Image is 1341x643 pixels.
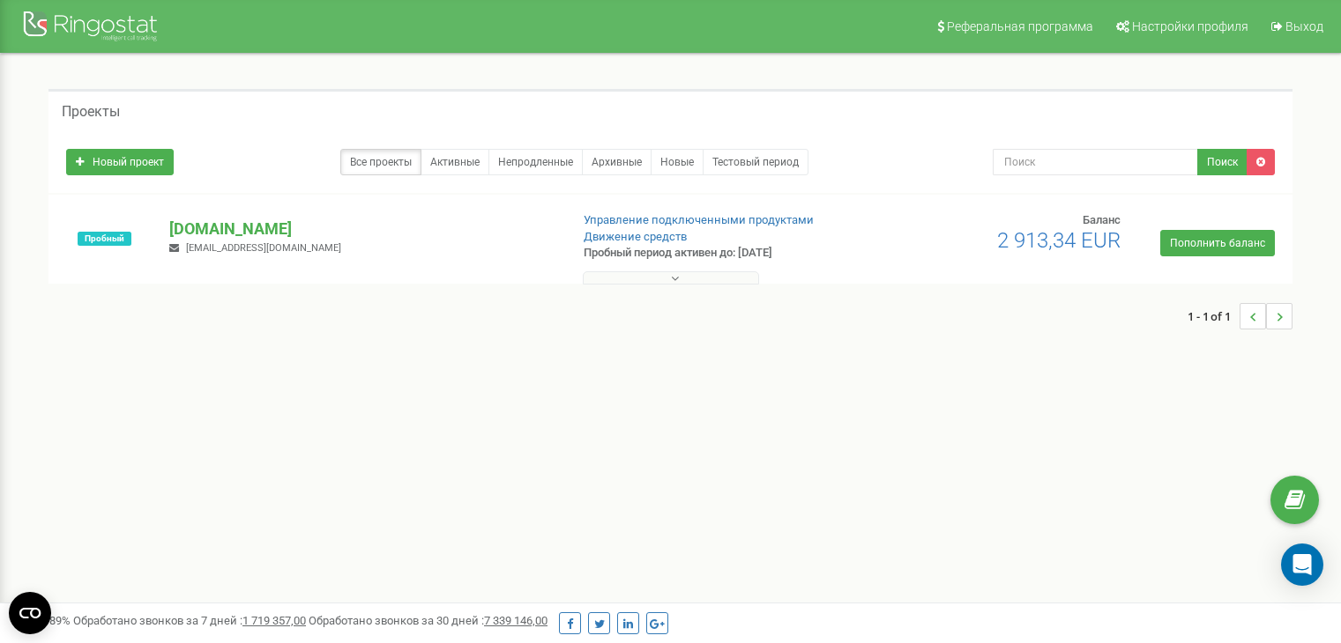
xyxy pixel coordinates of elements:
[1160,230,1275,256] a: Пополнить баланс
[1083,213,1121,226] span: Баланс
[488,149,583,175] a: Непродленные
[484,614,548,627] u: 7 339 146,00
[73,614,306,627] span: Обработано звонков за 7 дней :
[309,614,548,627] span: Обработано звонков за 30 дней :
[1197,149,1248,175] button: Поиск
[1188,303,1240,329] span: 1 - 1 of 1
[66,149,174,175] a: Новый проект
[993,149,1198,175] input: Поиск
[703,149,808,175] a: Тестовый период
[651,149,704,175] a: Новые
[584,245,866,262] p: Пробный период активен до: [DATE]
[582,149,652,175] a: Архивные
[1188,285,1293,347] nav: ...
[169,218,555,240] p: [DOMAIN_NAME]
[62,104,120,120] h5: Проекты
[9,592,51,634] button: Open CMP widget
[340,149,421,175] a: Все проекты
[1281,543,1323,586] div: Open Intercom Messenger
[1132,19,1248,33] span: Настройки профиля
[947,19,1093,33] span: Реферальная программа
[997,228,1121,253] span: 2 913,34 EUR
[584,213,814,226] a: Управление подключенными продуктами
[1285,19,1323,33] span: Выход
[242,614,306,627] u: 1 719 357,00
[421,149,489,175] a: Активные
[584,230,687,243] a: Движение средств
[78,232,131,246] span: Пробный
[186,242,341,254] span: [EMAIL_ADDRESS][DOMAIN_NAME]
